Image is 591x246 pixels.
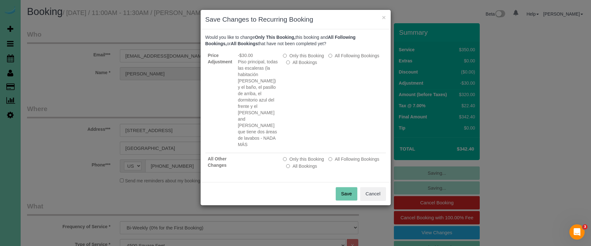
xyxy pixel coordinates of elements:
label: This and all the bookings after it will be changed. [328,53,379,59]
label: This and all the bookings after it will be changed. [328,156,379,162]
label: All bookings that have not been completed yet will be changed. [286,59,317,66]
label: All bookings that have not been completed yet will be changed. [286,163,317,169]
li: -$30.00 [238,52,278,59]
h3: Save Changes to Recurring Booking [205,15,386,24]
input: All Bookings [286,60,290,64]
label: All other bookings in the series will remain the same. [283,156,324,162]
strong: Price Adjustment [208,53,232,64]
input: Only this Booking [283,54,287,58]
b: All Bookings [231,41,258,46]
button: × [382,14,386,21]
iframe: Intercom live chat [569,224,585,240]
input: All Following Bookings [328,157,332,161]
span: 3 [582,224,588,229]
button: Save [336,187,357,200]
label: All other bookings in the series will remain the same. [283,53,324,59]
strong: All Other Changes [208,156,227,168]
p: Would you like to change this booking and or that have not been completed yet? [205,34,386,47]
li: Piso principal, todas las escaleras (la habitación [PERSON_NAME]) y el baño, el pasillo de arriba... [238,59,278,148]
b: Only This Booking, [255,35,296,40]
input: All Bookings [286,164,290,168]
input: All Following Bookings [328,54,332,58]
button: Cancel [360,187,386,200]
input: Only this Booking [283,157,287,161]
